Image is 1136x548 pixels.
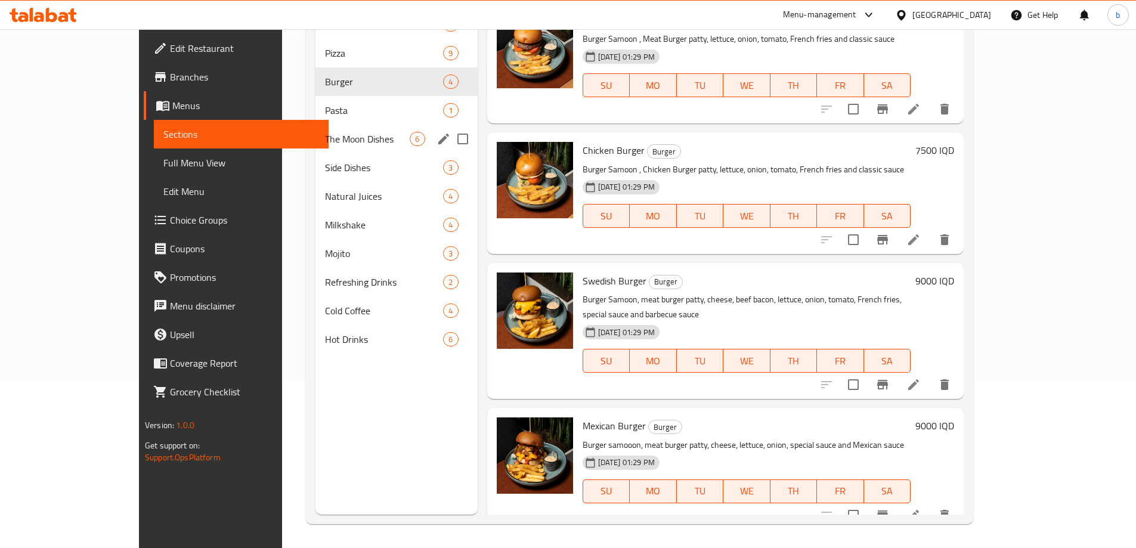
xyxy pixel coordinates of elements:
div: items [443,218,458,232]
span: TH [775,352,813,370]
span: Cold Coffee [325,304,444,318]
p: Burger samooon, meat burger patty, cheese, lettuce, onion, special sauce and Mexican sauce [583,438,911,453]
p: Burger Samoon , Meat Burger patty, lettuce, onion, tomato, French fries and classic sauce [583,32,911,47]
a: Edit menu item [906,508,921,522]
button: SU [583,73,630,97]
div: Milkshake [325,218,444,232]
span: SU [588,482,625,500]
img: Chicken Burger [497,142,573,218]
button: SA [864,349,911,373]
span: Coupons [170,242,319,256]
h6: 9000 IQD [915,417,954,434]
span: 4 [444,191,457,202]
div: Burger [649,275,683,289]
div: Mojito [325,246,444,261]
span: MO [634,352,672,370]
div: Burger [648,420,682,434]
button: SU [583,479,630,503]
span: SA [869,208,906,225]
button: FR [817,349,864,373]
img: Classic Meat Burger [497,12,573,88]
button: TH [770,204,818,228]
span: Burger [649,275,682,289]
span: Choice Groups [170,213,319,227]
a: Edit menu item [906,233,921,247]
span: TH [775,482,813,500]
span: 4 [444,76,457,88]
div: Hot Drinks6 [315,325,478,354]
button: TH [770,349,818,373]
img: Swedish Burger [497,273,573,349]
span: The Moon Dishes [325,132,410,146]
span: SA [869,77,906,94]
div: items [443,75,458,89]
div: Pizza9 [315,39,478,67]
button: WE [723,479,770,503]
img: Mexican Burger [497,417,573,494]
span: 6 [410,134,424,145]
span: [DATE] 01:29 PM [593,51,660,63]
div: items [443,46,458,60]
span: Side Dishes [325,160,444,175]
span: Chicken Burger [583,141,645,159]
h6: 7500 IQD [915,142,954,159]
div: Milkshake4 [315,210,478,239]
span: TH [775,77,813,94]
span: MO [634,208,672,225]
span: Upsell [170,327,319,342]
div: Refreshing Drinks2 [315,268,478,296]
button: delete [930,501,959,530]
a: Menus [144,91,329,120]
span: Menu disclaimer [170,299,319,313]
span: MO [634,77,672,94]
div: items [443,103,458,117]
span: Sections [163,127,319,141]
button: SU [583,349,630,373]
span: TU [682,352,719,370]
div: items [410,132,425,146]
a: Choice Groups [144,206,329,234]
a: Edit menu item [906,102,921,116]
span: 9 [444,48,457,59]
span: Version: [145,417,174,433]
span: WE [728,208,766,225]
button: WE [723,349,770,373]
span: SA [869,482,906,500]
span: [DATE] 01:29 PM [593,327,660,338]
span: Select to update [841,372,866,397]
h6: 9000 IQD [915,273,954,289]
span: FR [822,482,859,500]
span: TU [682,482,719,500]
button: WE [723,204,770,228]
button: FR [817,73,864,97]
div: items [443,160,458,175]
span: Burger [648,145,680,159]
span: Swedish Burger [583,272,646,290]
div: Burger [325,75,444,89]
span: 2 [444,277,457,288]
button: Branch-specific-item [868,95,897,123]
span: FR [822,352,859,370]
span: Refreshing Drinks [325,275,444,289]
button: edit [435,130,453,148]
a: Full Menu View [154,148,329,177]
div: Pasta [325,103,444,117]
span: Edit Restaurant [170,41,319,55]
span: 3 [444,248,457,259]
span: Get support on: [145,438,200,453]
span: FR [822,208,859,225]
div: Burger [647,144,681,159]
div: Natural Juices4 [315,182,478,210]
span: [DATE] 01:29 PM [593,457,660,468]
button: MO [630,73,677,97]
button: SA [864,73,911,97]
span: MO [634,482,672,500]
span: SA [869,352,906,370]
div: Side Dishes3 [315,153,478,182]
div: Cold Coffee4 [315,296,478,325]
span: 3 [444,162,457,174]
span: Pizza [325,46,444,60]
div: Pasta1 [315,96,478,125]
